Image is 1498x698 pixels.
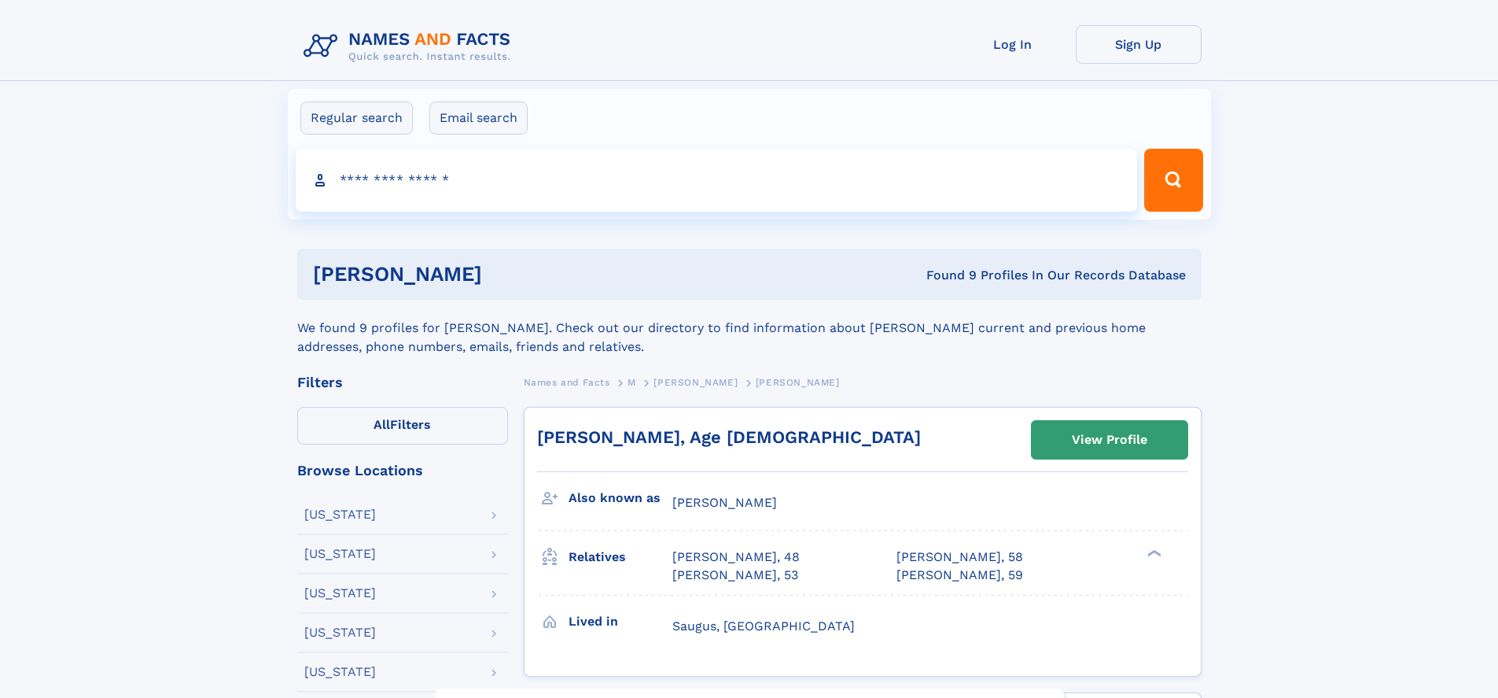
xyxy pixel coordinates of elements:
[304,508,376,521] div: [US_STATE]
[300,102,413,135] label: Regular search
[569,485,672,511] h3: Also known as
[653,372,738,392] a: [PERSON_NAME]
[297,300,1202,356] div: We found 9 profiles for [PERSON_NAME]. Check out our directory to find information about [PERSON_...
[297,25,524,68] img: Logo Names and Facts
[1072,422,1147,458] div: View Profile
[672,619,855,633] span: Saugus, [GEOGRAPHIC_DATA]
[374,417,390,432] span: All
[304,587,376,600] div: [US_STATE]
[1076,25,1202,64] a: Sign Up
[297,463,508,478] div: Browse Locations
[628,377,636,388] span: M
[1032,421,1187,459] a: View Profile
[537,427,921,447] a: [PERSON_NAME], Age [DEMOGRAPHIC_DATA]
[653,377,738,388] span: [PERSON_NAME]
[628,372,636,392] a: M
[569,544,672,571] h3: Relatives
[950,25,1076,64] a: Log In
[672,567,798,584] a: [PERSON_NAME], 53
[1143,548,1162,559] div: ❯
[1144,149,1202,212] button: Search Button
[297,375,508,390] div: Filters
[672,548,800,566] a: [PERSON_NAME], 48
[524,372,610,392] a: Names and Facts
[296,149,1138,212] input: search input
[569,608,672,635] h3: Lived in
[304,666,376,678] div: [US_STATE]
[429,102,528,135] label: Email search
[756,377,840,388] span: [PERSON_NAME]
[304,626,376,639] div: [US_STATE]
[672,495,777,510] span: [PERSON_NAME]
[896,567,1023,584] a: [PERSON_NAME], 59
[304,548,376,560] div: [US_STATE]
[313,264,705,284] h1: [PERSON_NAME]
[297,407,508,445] label: Filters
[704,267,1186,284] div: Found 9 Profiles In Our Records Database
[896,548,1023,566] a: [PERSON_NAME], 58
